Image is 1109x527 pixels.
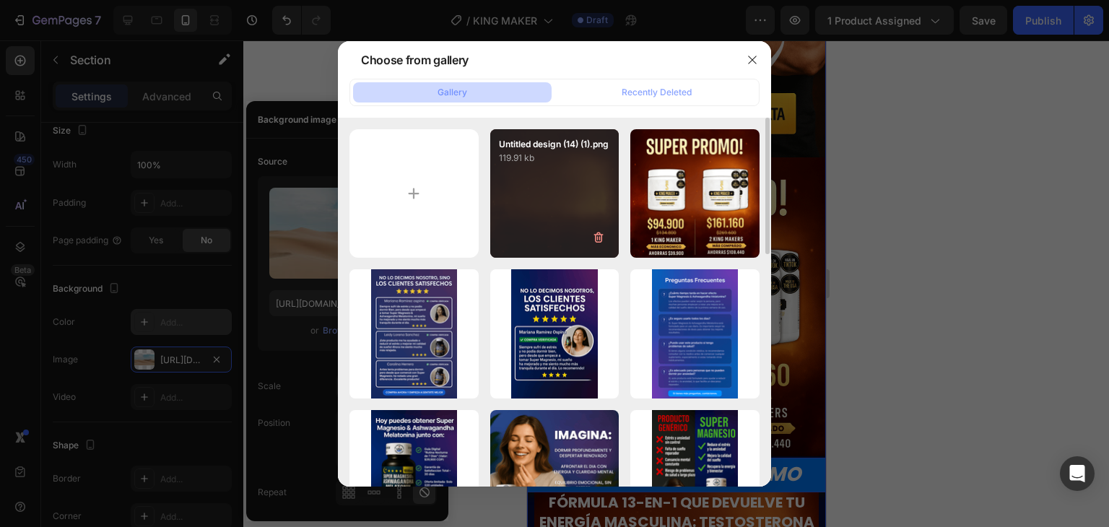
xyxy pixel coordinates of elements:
div: Open Intercom Messenger [1060,456,1095,491]
div: Button [6,397,39,410]
div: Gallery [438,86,467,99]
button: Gallery [353,82,552,103]
div: Choose from gallery [361,51,469,69]
img: image [371,269,457,398]
p: Untitled design (14) (1).png [499,138,611,151]
div: Recently Deleted [622,86,692,99]
span: COMPRAR AHORA MISMO [23,420,274,447]
button: Recently Deleted [557,82,756,103]
p: 119.91 kb [499,151,611,165]
img: image [652,269,738,398]
img: image [630,129,760,258]
img: image [511,269,597,398]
